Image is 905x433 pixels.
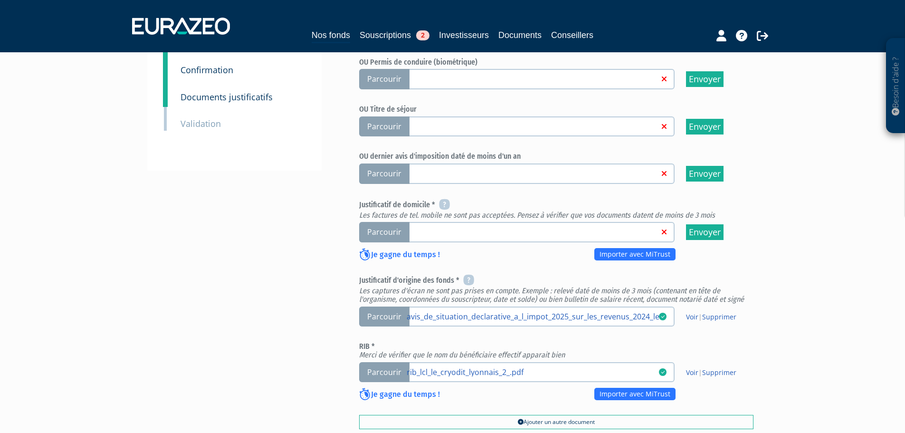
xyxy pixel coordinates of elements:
em: Les factures de tel. mobile ne sont pas acceptées. Pensez à vérifier que vos documents datent de ... [359,211,715,220]
span: Parcourir [359,307,410,327]
input: Envoyer [686,71,724,87]
span: Parcourir [359,222,410,242]
a: Documents [498,29,542,42]
a: Conseillers [551,29,593,42]
a: rib_lcl_le_cryodit_lyonnais_2_.pdf [407,367,659,376]
p: Je gagne du temps ! [359,249,440,261]
img: 1732889491-logotype_eurazeo_blanc_rvb.png [132,18,230,35]
small: Confirmation [181,64,233,76]
em: Merci de vérifier que le nom du bénéficiaire effectif apparait bien [359,350,565,359]
h6: Justificatif d'origine des fonds * [359,275,753,303]
a: Ajouter un autre document [359,415,753,429]
a: Nos fonds [312,29,350,43]
a: Voir [686,368,698,377]
span: Parcourir [359,69,410,89]
a: 7 [163,50,168,80]
input: Envoyer [686,119,724,135]
small: Validation [181,118,221,129]
h6: Justificatif de domicile * [359,200,753,220]
span: Parcourir [359,116,410,137]
h6: RIB * [359,342,753,359]
i: 27/08/2025 16:28 [659,368,667,376]
a: Investisseurs [439,29,489,42]
a: Supprimer [702,312,736,321]
p: Besoin d'aide ? [890,43,901,129]
h6: OU dernier avis d'imposition daté de moins d'un an [359,152,753,161]
span: | [686,312,736,322]
em: Les captures d'écran ne sont pas prises en compte. Exemple : relevé daté de moins de 3 mois (cont... [359,286,744,304]
a: 8 [163,77,168,107]
span: Parcourir [359,362,410,383]
a: avis_de_situation_declarative_a_l_impot_2025_sur_les_revenus_2024_le_17_05_1_.pdf [407,311,659,321]
h6: OU Permis de conduire (biométrique) [359,58,753,67]
input: Envoyer [686,166,724,182]
small: Documents justificatifs [181,91,273,103]
i: 27/08/2025 16:28 [659,313,667,320]
p: Je gagne du temps ! [359,389,440,401]
span: 2 [416,30,429,40]
a: Voir [686,312,698,321]
a: Supprimer [702,368,736,377]
h6: OU Titre de séjour [359,105,753,114]
a: Importer avec MiTrust [594,388,676,400]
input: Envoyer [686,224,724,240]
span: | [686,368,736,377]
span: Parcourir [359,164,410,184]
a: Importer avec MiTrust [594,248,676,260]
a: Souscriptions2 [360,29,429,42]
